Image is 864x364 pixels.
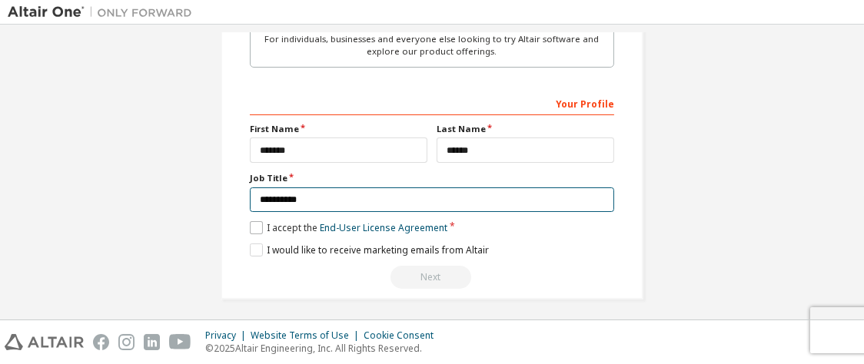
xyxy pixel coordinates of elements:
img: youtube.svg [169,334,191,350]
label: First Name [250,123,427,135]
label: I would like to receive marketing emails from Altair [250,243,489,256]
div: Your Profile [250,91,614,115]
p: © 2025 Altair Engineering, Inc. All Rights Reserved. [205,342,443,355]
div: Cookie Consent [364,329,443,342]
img: Altair One [8,5,200,20]
label: Job Title [250,172,614,184]
div: Privacy [205,329,251,342]
div: Website Terms of Use [251,329,364,342]
label: Last Name [437,123,614,135]
div: Please wait while checking email ... [250,266,614,289]
div: For individuals, businesses and everyone else looking to try Altair software and explore our prod... [260,33,604,58]
img: linkedin.svg [144,334,160,350]
img: instagram.svg [118,334,135,350]
a: End-User License Agreement [320,221,447,234]
img: altair_logo.svg [5,334,84,350]
img: facebook.svg [93,334,109,350]
label: I accept the [250,221,447,234]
